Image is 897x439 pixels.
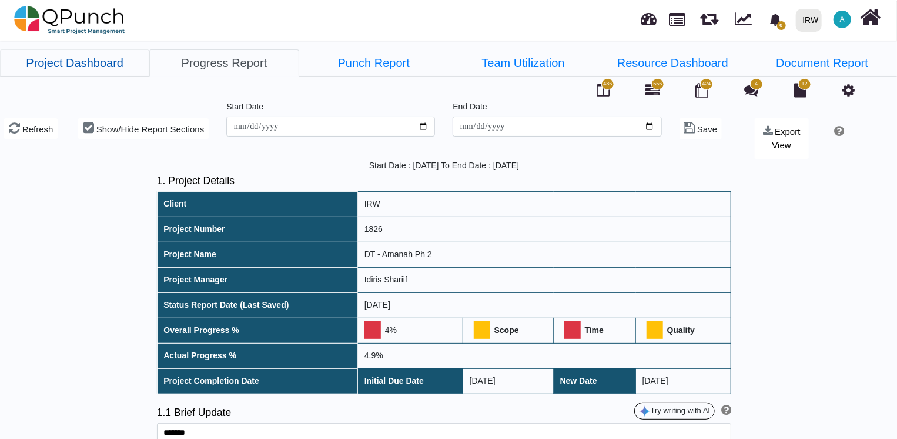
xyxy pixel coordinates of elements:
[645,83,660,97] i: Gantt
[717,407,731,416] a: Help
[755,118,808,159] button: Export View
[157,217,358,242] th: Project Number
[226,101,435,117] legend: Start Date
[463,318,554,343] th: Scope
[794,83,806,97] i: Document Library
[802,80,808,88] span: 12
[803,10,819,31] div: IRW
[157,191,358,217] th: Client
[14,2,125,38] img: qpunch-sp.fa6292f.png
[554,368,636,394] th: New Date
[772,127,801,150] span: Export View
[777,21,786,30] span: 0
[369,161,519,170] span: Start Date : [DATE] To End Date : [DATE]
[729,1,762,39] div: Dynamic Report
[449,49,598,77] a: Team Utilization
[834,11,851,28] span: Azeem.khan
[840,16,845,23] span: A
[597,83,610,97] i: Board
[4,118,58,139] button: Refresh
[157,343,358,368] th: Actual Progress %
[744,83,758,97] i: Punch Discussion
[653,80,662,88] span: 556
[157,175,731,187] h5: 1. Project Details
[680,118,722,139] button: Save
[769,14,782,26] svg: bell fill
[157,318,358,343] th: Overall Progress %
[634,403,715,420] button: Try writing with AI
[78,118,209,139] button: Show/Hide Report Sections
[157,267,358,292] th: Project Manager
[702,80,711,88] span: 424
[636,368,731,394] td: [DATE]
[157,407,444,419] h5: 1.1 Brief Update
[22,124,53,134] span: Refresh
[358,191,731,217] td: IRW
[861,6,881,29] i: Home
[598,49,747,77] a: Resource Dashboard
[636,318,731,343] th: Quality
[358,242,731,267] td: DT - Amanah Ph 2
[603,80,612,88] span: 486
[157,368,358,394] th: Project Completion Date
[96,124,204,134] span: Show/Hide Report Sections
[449,49,598,76] li: DT - Amanah Ph 2
[299,49,449,77] a: Punch Report
[358,318,463,343] td: 4%
[641,7,657,25] span: Dashboard
[765,9,786,30] div: Notification
[639,405,651,417] img: google-gemini-icon.8b74464.png
[453,101,661,117] legend: End Date
[463,368,554,394] td: [DATE]
[358,267,731,292] td: Idiris Shariif
[645,88,660,97] a: 556
[791,1,826,39] a: IRW
[695,83,708,97] i: Calendar
[358,217,731,242] td: 1826
[358,368,463,394] th: Initial Due Date
[554,318,636,343] th: Time
[762,1,791,38] a: bell fill0
[157,292,358,318] th: Status Report Date (Last Saved)
[157,242,358,267] th: Project Name
[755,80,758,88] span: 4
[149,49,299,77] a: Progress Report
[670,8,686,26] span: Projects
[697,124,717,134] span: Save
[358,292,731,318] td: [DATE]
[826,1,858,38] a: A
[700,6,718,25] span: Releases
[358,343,731,368] td: 4.9%
[748,49,897,77] a: Document Report
[831,128,845,137] a: Help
